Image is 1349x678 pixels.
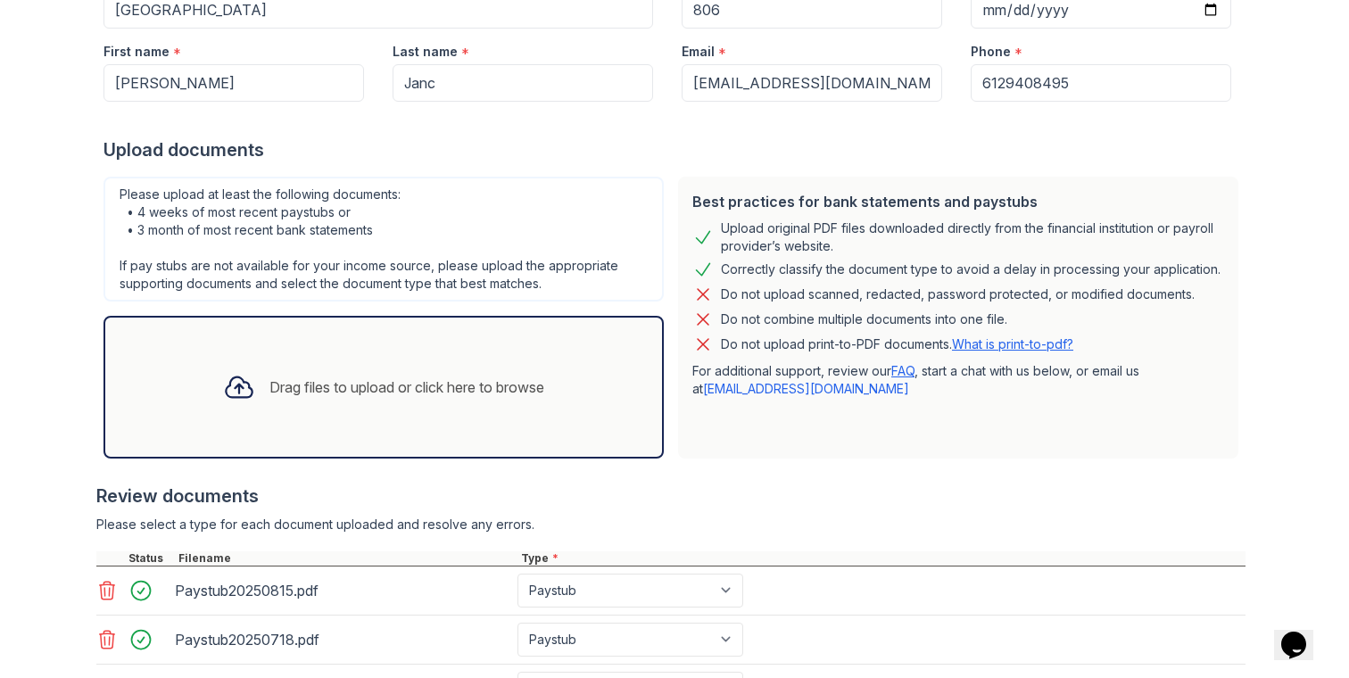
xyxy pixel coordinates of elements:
[103,137,1246,162] div: Upload documents
[175,625,510,654] div: Paystub20250718.pdf
[721,335,1073,353] p: Do not upload print-to-PDF documents.
[703,381,909,396] a: [EMAIL_ADDRESS][DOMAIN_NAME]
[96,516,1246,533] div: Please select a type for each document uploaded and resolve any errors.
[692,362,1224,398] p: For additional support, review our , start a chat with us below, or email us at
[517,551,1246,566] div: Type
[891,363,915,378] a: FAQ
[103,43,170,61] label: First name
[103,177,664,302] div: Please upload at least the following documents: • 4 weeks of most recent paystubs or • 3 month of...
[175,551,517,566] div: Filename
[721,219,1224,255] div: Upload original PDF files downloaded directly from the financial institution or payroll provider’...
[721,309,1007,330] div: Do not combine multiple documents into one file.
[96,484,1246,508] div: Review documents
[393,43,458,61] label: Last name
[1274,607,1331,660] iframe: chat widget
[721,284,1195,305] div: Do not upload scanned, redacted, password protected, or modified documents.
[721,259,1221,280] div: Correctly classify the document type to avoid a delay in processing your application.
[175,576,510,605] div: Paystub20250815.pdf
[952,336,1073,351] a: What is print-to-pdf?
[682,43,715,61] label: Email
[692,191,1224,212] div: Best practices for bank statements and paystubs
[269,376,544,398] div: Drag files to upload or click here to browse
[971,43,1011,61] label: Phone
[125,551,175,566] div: Status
